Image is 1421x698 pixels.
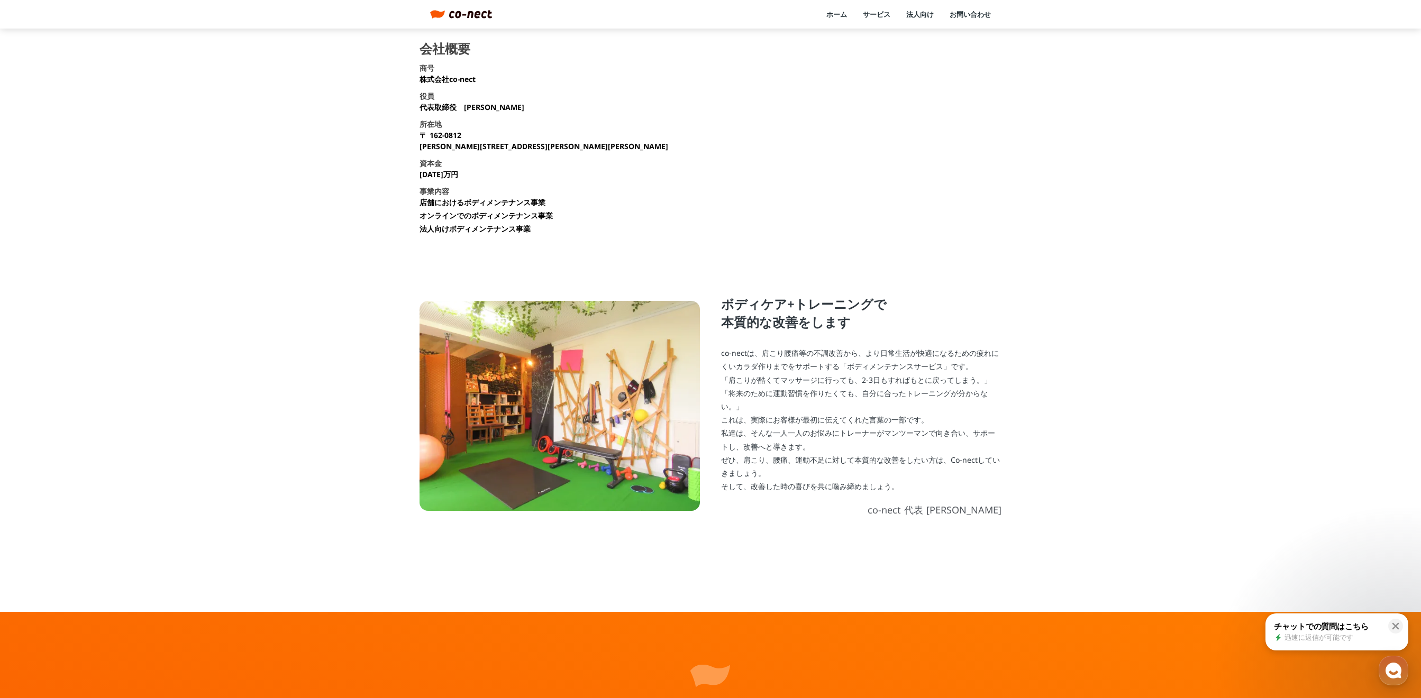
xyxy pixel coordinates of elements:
[721,346,1001,493] p: co-nectは、肩こり腰痛等の不調改善から、より日常生活が快適になるための疲れにくいカラダ作りまでをサポートする「ボディメンテナンスサービス」です。 「肩こりが酷くてマッサージに行っても、2-...
[906,10,934,19] a: 法人向け
[420,42,470,55] h2: 会社概要
[420,90,434,102] h3: 役員
[420,102,524,113] p: 代表取締役 [PERSON_NAME]
[420,130,668,152] p: 〒 162-0812 [PERSON_NAME][STREET_ADDRESS][PERSON_NAME][PERSON_NAME]
[420,186,449,197] h3: 事業内容
[420,210,553,221] li: オンラインでのボディメンテナンス事業
[420,223,531,234] li: 法人向けボディメンテナンス事業
[721,295,1001,330] p: ボディケア+トレーニングで 本質的な改善をします
[420,197,545,208] li: 店舗におけるボディメンテナンス事業
[721,503,1001,517] p: co-nect 代表 [PERSON_NAME]
[420,74,476,85] p: 株式会社co-nect
[863,10,890,19] a: サービス
[950,10,991,19] a: お問い合わせ
[420,158,442,169] h3: 資本金
[420,62,434,74] h3: 商号
[420,118,442,130] h3: 所在地
[420,169,458,180] p: [DATE]万円
[826,10,847,19] a: ホーム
